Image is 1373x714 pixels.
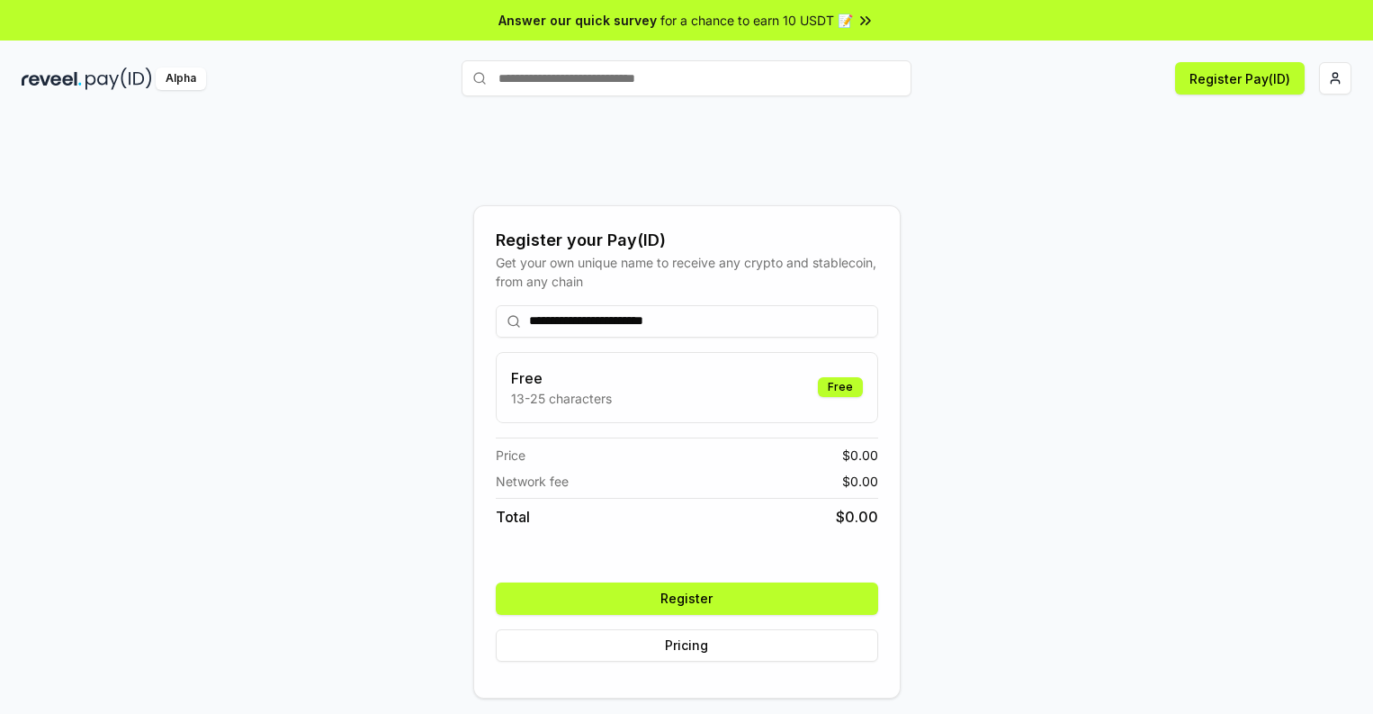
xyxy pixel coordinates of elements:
[842,472,878,491] span: $ 0.00
[496,506,530,528] span: Total
[496,472,569,491] span: Network fee
[660,11,853,30] span: for a chance to earn 10 USDT 📝
[85,68,152,90] img: pay_id
[498,11,657,30] span: Answer our quick survey
[496,253,878,291] div: Get your own unique name to receive any crypto and stablecoin, from any chain
[496,629,878,662] button: Pricing
[511,389,612,408] p: 13-25 characters
[496,583,878,615] button: Register
[836,506,878,528] span: $ 0.00
[818,377,863,397] div: Free
[511,367,612,389] h3: Free
[496,446,525,465] span: Price
[156,68,206,90] div: Alpha
[1175,62,1305,95] button: Register Pay(ID)
[22,68,82,90] img: reveel_dark
[496,228,878,253] div: Register your Pay(ID)
[842,446,878,465] span: $ 0.00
